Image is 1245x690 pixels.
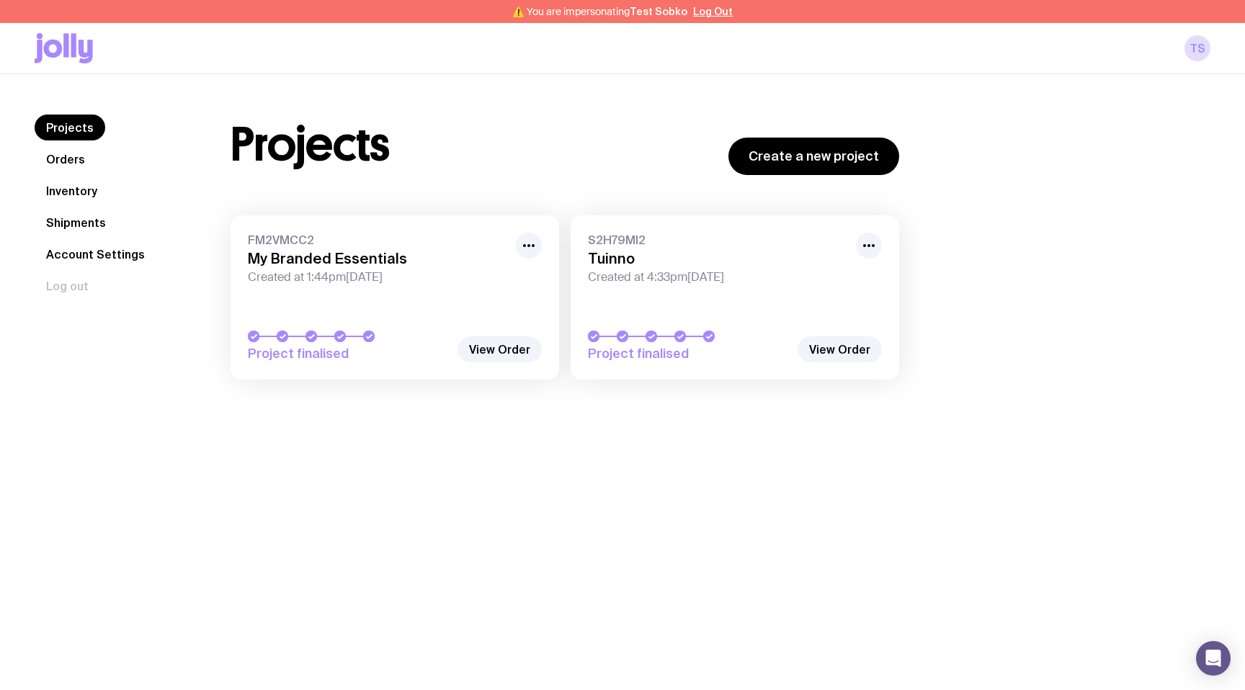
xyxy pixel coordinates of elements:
[35,178,109,204] a: Inventory
[630,6,687,17] span: Test Sobko
[1196,641,1231,676] div: Open Intercom Messenger
[588,270,847,284] span: Created at 4:33pm[DATE]
[35,146,97,172] a: Orders
[231,122,390,168] h1: Projects
[248,345,450,362] span: Project finalised
[728,138,899,175] a: Create a new project
[35,273,100,299] button: Log out
[798,336,882,362] a: View Order
[588,345,790,362] span: Project finalised
[512,6,687,17] span: ⚠️ You are impersonating
[588,250,847,267] h3: Tuinno
[231,215,559,380] a: FM2VMCC2My Branded EssentialsCreated at 1:44pm[DATE]Project finalised
[248,270,507,284] span: Created at 1:44pm[DATE]
[1184,35,1210,61] a: TS
[35,241,156,267] a: Account Settings
[571,215,899,380] a: S2H79MI2TuinnoCreated at 4:33pm[DATE]Project finalised
[35,115,105,140] a: Projects
[248,233,507,247] span: FM2VMCC2
[458,336,542,362] a: View Order
[693,6,733,17] button: Log Out
[35,210,117,236] a: Shipments
[248,250,507,267] h3: My Branded Essentials
[588,233,847,247] span: S2H79MI2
